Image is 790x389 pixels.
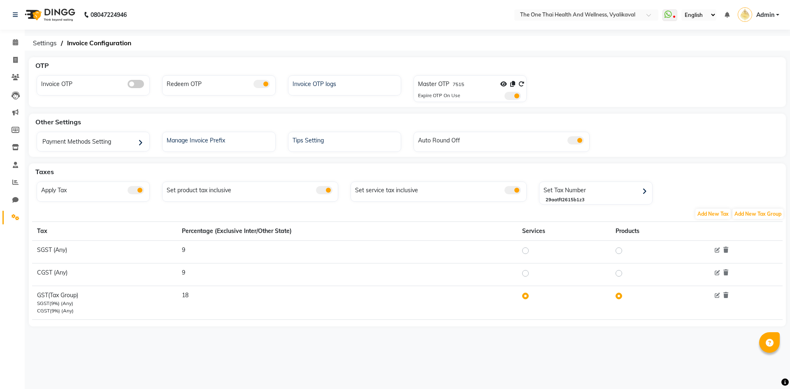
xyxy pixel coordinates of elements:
img: Admin [738,7,752,22]
div: Apply Tax [39,184,149,195]
label: Master OTP [418,80,449,89]
div: SGST(9%) (Any) [37,300,172,307]
th: Percentage (Exclusive Inter/Other State) [177,221,517,240]
div: Set product tax inclusive [165,184,338,195]
div: Manage Invoice Prefix [165,134,275,145]
div: Set service tax inclusive [353,184,526,195]
span: Settings [29,36,61,51]
th: Services [517,221,611,240]
span: Invoice Configuration [63,36,135,51]
span: (Tax Group) [48,291,78,299]
td: GST [32,286,177,319]
a: Manage Invoice Prefix [163,134,275,145]
div: Invoice OTP [39,78,149,89]
div: Auto Round Off [416,134,589,145]
div: Expire OTP On Use [418,92,460,100]
td: 18 [177,286,517,319]
div: 29aatft2615b1z3 [546,196,652,203]
div: Set Tax Number [541,184,652,196]
td: SGST (Any) [32,240,177,263]
td: 9 [177,240,517,263]
div: Redeem OTP [165,78,275,89]
a: Add New Tax [695,210,732,217]
a: Tips Setting [288,134,401,145]
img: logo [21,3,77,26]
span: Add New Tax Group [732,209,783,219]
a: Invoice OTP logs [288,78,401,89]
span: Add New Tax [695,209,731,219]
div: CGST(9%) (Any) [37,307,172,314]
a: Add New Tax Group [732,210,784,217]
th: Tax [32,221,177,240]
label: 7515 [453,81,464,88]
td: 9 [177,263,517,286]
div: Tips Setting [290,134,401,145]
td: CGST (Any) [32,263,177,286]
div: Payment Methods Setting [39,134,149,151]
div: Invoice OTP logs [290,78,401,89]
span: Admin [756,11,774,19]
b: 08047224946 [91,3,127,26]
th: Products [611,221,706,240]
